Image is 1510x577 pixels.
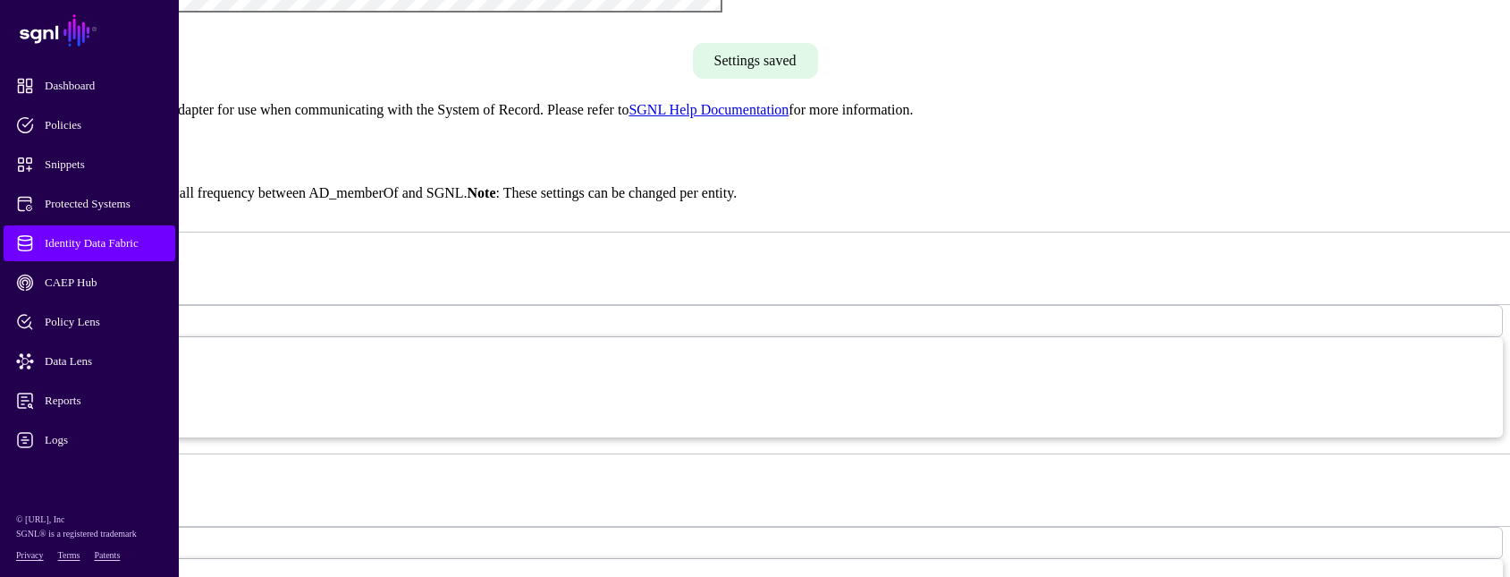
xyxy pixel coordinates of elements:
a: CAEP Hub [4,265,175,301]
a: Data Lens [4,344,175,379]
a: Policies [4,107,175,143]
span: Snippets [16,156,191,174]
a: Privacy [16,550,44,560]
p: Configuration passed to the Adapter for use when communicating with the System of Record. Please ... [7,102,1503,118]
h3: Default Sync Settings [7,148,1503,168]
a: Snippets [4,147,175,182]
span: Reports [16,392,191,410]
span: CAEP Hub [16,274,191,292]
a: Patents [94,550,120,560]
span: Identity Data Fabric [16,234,191,252]
a: Reports [4,383,175,419]
strong: Note [468,185,496,200]
span: Dashboard [16,77,191,95]
p: © [URL], Inc [16,513,163,527]
a: Protected Systems [4,186,175,222]
span: Protected Systems [16,195,191,213]
p: SGNL® is a registered trademark [16,527,163,541]
a: SGNL [11,11,168,50]
span: Policy Lens [16,313,191,331]
h3: Advanced Settings [7,29,1503,48]
p: Set the default sync and API call frequency between AD_memberOf and SGNL. : These settings can be... [7,185,1503,201]
span: Data Lens [16,352,191,370]
a: Logs [4,422,175,458]
a: Policy Lens [4,304,175,340]
span: Policies [16,116,191,134]
div: Settings saved [693,43,818,79]
a: SGNL Help Documentation [628,102,789,117]
span: Logs [16,431,191,449]
a: Admin [4,462,175,497]
a: Terms [58,550,80,560]
a: Dashboard [4,68,175,104]
a: Identity Data Fabric [4,225,175,261]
